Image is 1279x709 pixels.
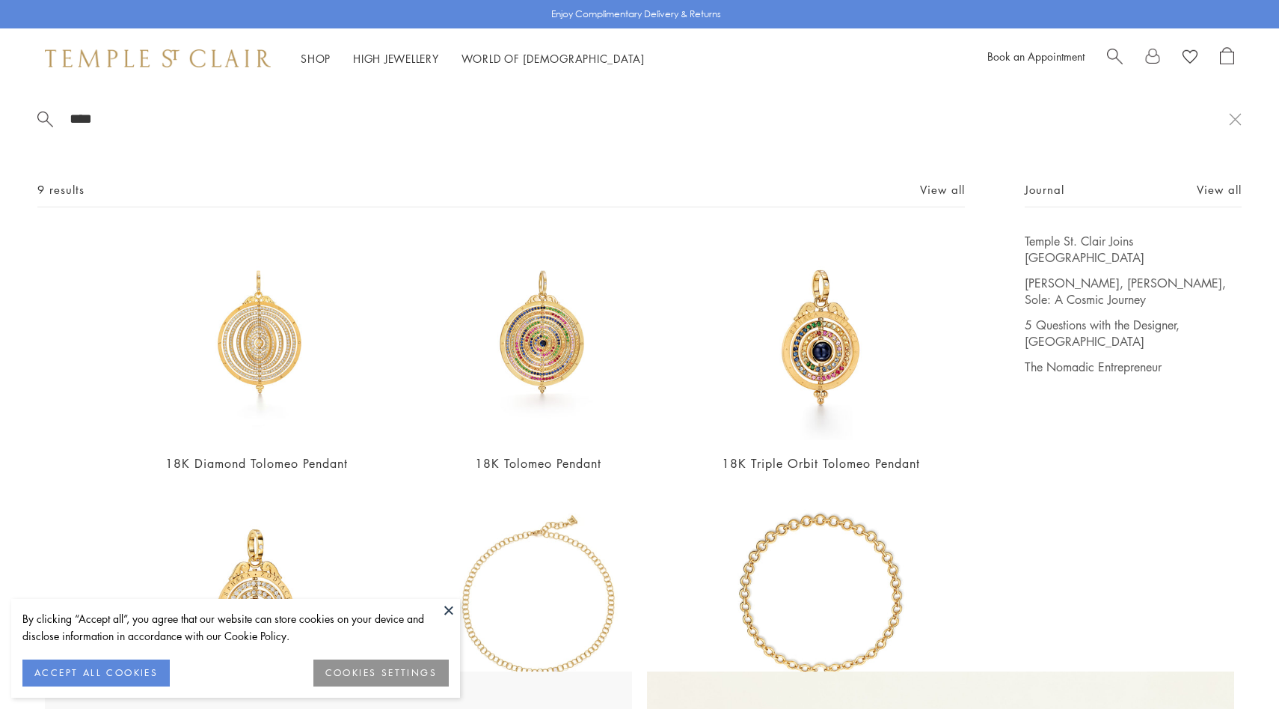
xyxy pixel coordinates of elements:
img: 18K Diamond Tolomeo Pendant [153,233,360,440]
iframe: Gorgias live chat messenger [1204,639,1264,694]
a: ShopShop [301,51,331,66]
a: [PERSON_NAME], [PERSON_NAME], Sole: A Cosmic Journey [1025,275,1242,308]
a: View all [1197,181,1242,198]
a: 18K Tolomeo Pendant [475,455,601,472]
a: 18K Diamond Tolomeo Pendant [165,455,348,472]
a: High JewelleryHigh Jewellery [353,51,439,66]
a: Open Shopping Bag [1220,47,1234,70]
button: ACCEPT ALL COOKIES [22,660,170,687]
p: Enjoy Complimentary Delivery & Returns [551,7,721,22]
img: 18K Diamond Triple Orbit Tolomeo Pendant [153,493,360,700]
div: By clicking “Accept all”, you agree that our website can store cookies on your device and disclos... [22,610,449,645]
a: View all [920,181,965,198]
a: Temple St. Clair Joins [GEOGRAPHIC_DATA] [1025,233,1242,266]
img: Temple St. Clair [45,49,271,67]
img: 18K Triple Orbit Tolomeo Pendant [717,233,924,440]
img: N88853-RD18 [435,493,642,700]
a: 5 Questions with the Designer, [GEOGRAPHIC_DATA] [1025,317,1242,350]
a: The Nomadic Entrepreneur [1025,359,1242,375]
a: Search [1107,47,1123,70]
a: View Wishlist [1183,47,1197,70]
a: 18K Triple Orbit Tolomeo Pendant [722,455,920,472]
a: Book an Appointment [987,49,1085,64]
nav: Main navigation [301,49,645,68]
span: Journal [1025,180,1064,199]
button: COOKIES SETTINGS [313,660,449,687]
span: 9 results [37,180,85,199]
img: N78802-R11ARC [717,493,924,700]
a: World of [DEMOGRAPHIC_DATA]World of [DEMOGRAPHIC_DATA] [461,51,645,66]
img: 18K Tolomeo Pendant [435,233,642,440]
